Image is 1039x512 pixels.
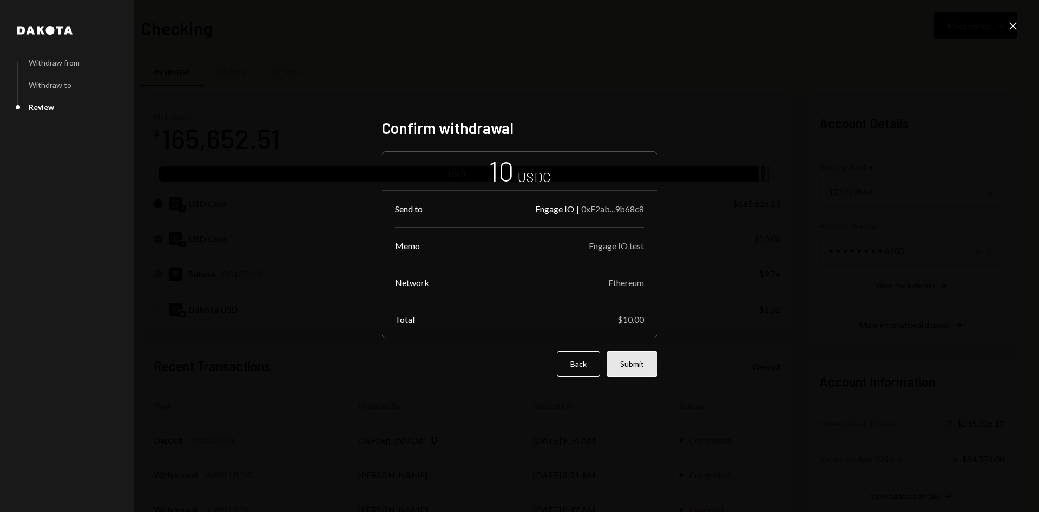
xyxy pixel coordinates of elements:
div: Send to [395,204,423,214]
div: Memo [395,241,420,251]
div: Engage IO [535,204,574,214]
button: Submit [607,351,657,377]
div: Total [395,314,415,325]
div: USDC [518,168,551,186]
button: Back [557,351,600,377]
div: | [576,204,579,214]
div: Withdraw to [29,80,71,89]
div: Engage IO test [589,241,644,251]
div: Ethereum [608,277,644,288]
div: Review [29,102,54,112]
div: $10.00 [617,314,644,325]
div: Withdraw from [29,58,80,67]
div: 0xF2ab...9b68c8 [581,204,644,214]
div: Network [395,277,429,288]
h2: Confirm withdrawal [382,118,657,139]
div: 10 [489,154,514,188]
